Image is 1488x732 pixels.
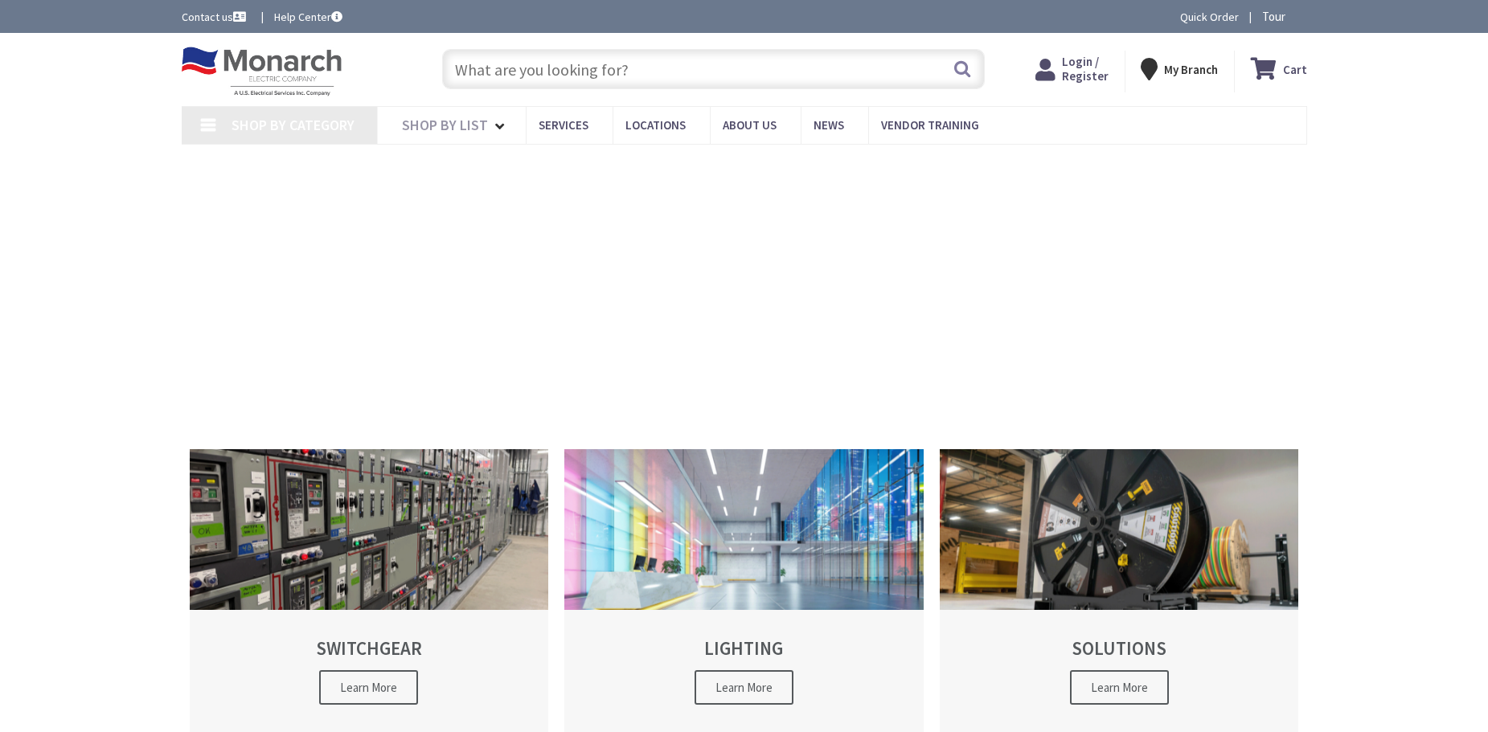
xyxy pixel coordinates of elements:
span: Shop By Category [232,116,355,134]
strong: My Branch [1164,62,1218,77]
span: Login / Register [1062,54,1109,84]
a: Cart [1251,55,1307,84]
span: About Us [723,117,777,133]
span: Vendor Training [881,117,979,133]
span: Services [539,117,588,133]
span: Learn More [1070,670,1169,705]
strong: Cart [1283,55,1307,84]
span: Locations [625,117,686,133]
span: News [814,117,844,133]
span: Learn More [319,670,418,705]
h2: LIGHTING [592,638,896,658]
a: Contact us [182,9,249,25]
span: Shop By List [402,116,488,134]
a: Help Center [274,9,342,25]
div: My Branch [1141,55,1218,84]
span: Learn More [695,670,793,705]
h2: SOLUTIONS [968,638,1271,658]
h2: SWITCHGEAR [218,638,521,658]
input: What are you looking for? [442,49,985,89]
span: Tour [1262,9,1303,24]
img: Monarch Electric Company [182,47,342,96]
a: Login / Register [1035,55,1109,84]
a: Quick Order [1180,9,1239,25]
